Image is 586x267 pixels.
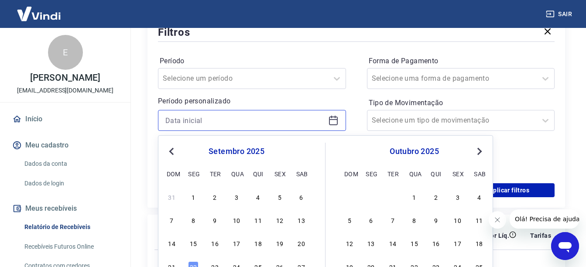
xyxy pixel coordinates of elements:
div: Choose quinta-feira, 9 de outubro de 2025 [431,215,441,225]
p: [PERSON_NAME] [30,73,100,82]
div: Choose terça-feira, 2 de setembro de 2025 [210,192,220,202]
iframe: Fechar mensagem [489,211,506,229]
div: Choose domingo, 7 de setembro de 2025 [167,215,177,225]
div: Choose quinta-feira, 16 de outubro de 2025 [431,238,441,248]
div: Choose terça-feira, 16 de setembro de 2025 [210,238,220,248]
div: Choose quinta-feira, 11 de setembro de 2025 [253,215,264,225]
iframe: Mensagem da empresa [510,209,579,229]
div: qua [231,168,242,179]
a: Dados de login [21,175,120,192]
div: Choose segunda-feira, 8 de setembro de 2025 [188,215,199,225]
div: Choose segunda-feira, 13 de outubro de 2025 [366,238,376,248]
button: Aplicar filtros [464,183,555,197]
p: Tarifas [530,231,551,240]
div: Choose sábado, 18 de outubro de 2025 [474,238,484,248]
div: Choose sábado, 6 de setembro de 2025 [296,192,307,202]
div: Choose quarta-feira, 10 de setembro de 2025 [231,215,242,225]
div: dom [344,168,355,179]
a: Relatório de Recebíveis [21,218,120,236]
div: Choose sábado, 4 de outubro de 2025 [474,192,484,202]
div: Choose segunda-feira, 6 de outubro de 2025 [366,215,376,225]
div: Choose sexta-feira, 10 de outubro de 2025 [452,215,463,225]
div: Choose terça-feira, 7 de outubro de 2025 [387,215,398,225]
label: Período [160,56,344,66]
a: Dados da conta [21,155,120,173]
button: Sair [544,6,576,22]
div: qui [253,168,264,179]
div: Choose quinta-feira, 2 de outubro de 2025 [431,192,441,202]
div: Choose terça-feira, 30 de setembro de 2025 [387,192,398,202]
div: seg [366,168,376,179]
div: ter [210,168,220,179]
div: Choose quinta-feira, 4 de setembro de 2025 [253,192,264,202]
input: Data inicial [165,114,325,127]
p: Período personalizado [158,96,346,106]
div: dom [167,168,177,179]
div: Choose domingo, 5 de outubro de 2025 [344,215,355,225]
div: sex [274,168,285,179]
h5: Filtros [158,25,190,39]
div: qua [409,168,420,179]
div: sab [296,168,307,179]
button: Meus recebíveis [10,199,120,218]
div: sex [452,168,463,179]
a: Recebíveis Futuros Online [21,238,120,256]
label: Forma de Pagamento [369,56,553,66]
div: Choose quinta-feira, 18 de setembro de 2025 [253,238,264,248]
div: Choose terça-feira, 9 de setembro de 2025 [210,215,220,225]
iframe: Botão para abrir a janela de mensagens [551,232,579,260]
div: Choose segunda-feira, 1 de setembro de 2025 [188,192,199,202]
button: Next Month [474,146,485,157]
div: sab [474,168,484,179]
div: Choose quarta-feira, 8 de outubro de 2025 [409,215,420,225]
p: Valor Líq. [481,231,509,240]
div: Choose sexta-feira, 3 de outubro de 2025 [452,192,463,202]
div: ter [387,168,398,179]
button: Meu cadastro [10,136,120,155]
div: Choose domingo, 14 de setembro de 2025 [167,238,177,248]
div: E [48,35,83,70]
div: Choose domingo, 31 de agosto de 2025 [167,192,177,202]
div: Choose quarta-feira, 15 de outubro de 2025 [409,238,420,248]
div: Choose domingo, 28 de setembro de 2025 [344,192,355,202]
div: Choose quarta-feira, 1 de outubro de 2025 [409,192,420,202]
div: Choose segunda-feira, 15 de setembro de 2025 [188,238,199,248]
div: Choose sábado, 13 de setembro de 2025 [296,215,307,225]
div: Choose sexta-feira, 5 de setembro de 2025 [274,192,285,202]
img: Vindi [10,0,67,27]
span: Olá! Precisa de ajuda? [5,6,73,13]
div: Choose segunda-feira, 29 de setembro de 2025 [366,192,376,202]
div: Choose sábado, 11 de outubro de 2025 [474,215,484,225]
div: Choose domingo, 12 de outubro de 2025 [344,238,355,248]
div: Choose quarta-feira, 3 de setembro de 2025 [231,192,242,202]
a: Início [10,110,120,129]
label: Tipo de Movimentação [369,98,553,108]
div: seg [188,168,199,179]
div: Choose quarta-feira, 17 de setembro de 2025 [231,238,242,248]
div: Choose sábado, 20 de setembro de 2025 [296,238,307,248]
div: Choose sexta-feira, 19 de setembro de 2025 [274,238,285,248]
div: qui [431,168,441,179]
div: Choose terça-feira, 14 de outubro de 2025 [387,238,398,248]
div: setembro 2025 [165,146,308,157]
button: Previous Month [166,146,177,157]
div: Choose sexta-feira, 12 de setembro de 2025 [274,215,285,225]
div: Choose sexta-feira, 17 de outubro de 2025 [452,238,463,248]
div: outubro 2025 [343,146,486,157]
p: [EMAIL_ADDRESS][DOMAIN_NAME] [17,86,113,95]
